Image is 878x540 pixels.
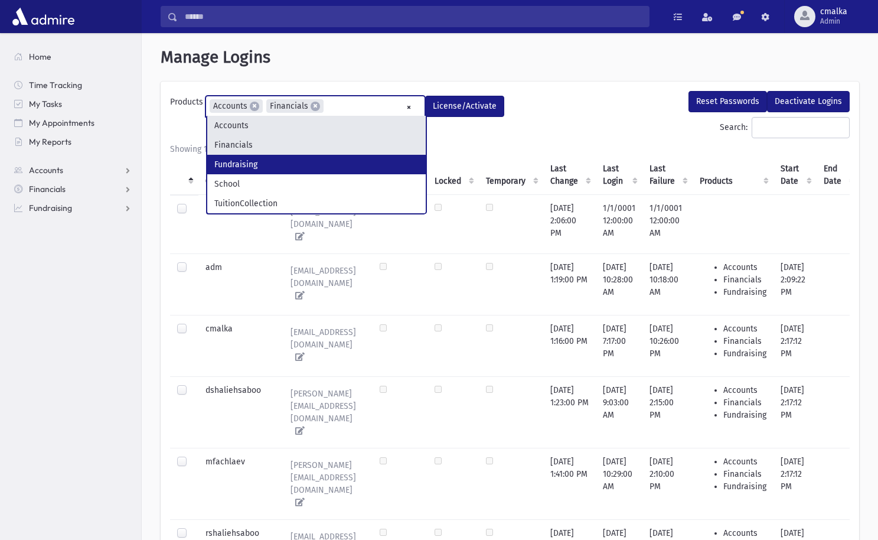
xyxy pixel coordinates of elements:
li: Accounts [723,261,766,274]
span: Accounts [29,165,63,175]
li: Accounts [723,527,766,539]
label: Search: [720,117,850,138]
li: Accounts [723,323,766,335]
a: Fundraising [5,199,141,217]
td: [DATE] 10:29:00 AM [596,448,642,519]
a: Home [5,47,141,66]
li: School [207,174,426,194]
button: Reset Passwords [688,91,767,112]
a: Financials [5,180,141,199]
img: AdmirePro [9,5,77,28]
span: My Tasks [29,99,62,109]
span: Admin [820,17,847,26]
button: Deactivate Logins [767,91,850,112]
th: Last Change : activate to sort column ascending [543,155,596,195]
th: Products : activate to sort column ascending [693,155,773,195]
td: [DATE] 2:10:00 PM [642,448,693,519]
td: [DATE] 9:03:00 AM [596,376,642,448]
span: My Appointments [29,118,94,128]
td: [DATE] 10:26:00 PM [642,315,693,376]
th: Start Date : activate to sort column ascending [773,155,817,195]
span: My Reports [29,136,71,147]
th: Temporary : activate to sort column ascending [479,155,543,195]
li: Accounts [210,99,263,113]
a: [EMAIL_ADDRESS][DOMAIN_NAME] [281,323,365,367]
li: Financials [723,274,766,286]
span: Remove all items [406,100,412,114]
td: [DATE] 1:23:00 PM [543,376,596,448]
span: × [250,102,259,111]
td: user [198,194,274,253]
li: Financials [207,135,426,155]
span: Financials [29,184,66,194]
li: Fundraising [207,155,426,174]
td: [DATE] 1:41:00 PM [543,448,596,519]
td: cmalka [198,315,274,376]
div: Showing 1 to 20 of 20 entries [170,143,850,155]
td: [DATE] 2:09:22 PM [773,253,817,315]
span: Home [29,51,51,62]
input: Search [178,6,649,27]
li: Fundraising [723,347,766,360]
input: Search: [752,117,850,138]
a: My Reports [5,132,141,151]
a: Time Tracking [5,76,141,95]
td: [DATE] 1:19:00 PM [543,253,596,315]
th: Last Failure : activate to sort column ascending [642,155,693,195]
li: Fundraising [723,480,766,493]
a: My Tasks [5,95,141,113]
li: Financials [723,396,766,409]
th: Code : activate to sort column ascending [198,155,274,195]
th: End Date : activate to sort column ascending [817,155,859,195]
li: Accounts [207,116,426,135]
td: [DATE] 1:16:00 PM [543,315,596,376]
td: 1/1/0001 12:00:00 AM [596,194,642,253]
label: Products [170,96,205,112]
li: Accounts [723,456,766,468]
td: [DATE] 2:17:12 PM [773,376,817,448]
a: [PERSON_NAME][EMAIL_ADDRESS][DOMAIN_NAME] [281,384,365,441]
td: adm [198,253,274,315]
a: Accounts [5,161,141,180]
a: My Appointments [5,113,141,132]
td: 1/1/0001 12:00:00 AM [642,194,693,253]
td: [DATE] 10:18:00 AM [642,253,693,315]
a: [EMAIL_ADDRESS][DOMAIN_NAME] [281,261,365,305]
td: [DATE] 2:06:00 PM [543,194,596,253]
span: Time Tracking [29,80,82,90]
th: : activate to sort column descending [170,155,198,195]
h1: Manage Logins [161,47,859,67]
span: × [311,102,320,111]
td: mfachlaev [198,448,274,519]
td: dshaliehsaboo [198,376,274,448]
button: License/Activate [425,96,504,117]
td: [DATE] 10:28:00 AM [596,253,642,315]
span: cmalka [820,7,847,17]
li: TuitionCollection [207,194,426,213]
a: [PERSON_NAME][EMAIL_ADDRESS][DOMAIN_NAME] [281,456,365,512]
li: Fundraising [723,286,766,298]
td: [DATE] 2:17:12 PM [773,448,817,519]
li: Accounts [723,384,766,396]
td: [DATE] 7:17:00 PM [596,315,642,376]
li: Financials [266,99,324,113]
th: Last Login : activate to sort column ascending [596,155,642,195]
li: Financials [723,468,766,480]
td: [DATE] 2:17:12 PM [773,315,817,376]
td: [DATE] 2:15:00 PM [642,376,693,448]
span: Fundraising [29,203,72,213]
li: Fundraising [723,409,766,421]
th: Locked : activate to sort column ascending [427,155,479,195]
li: Financials [723,335,766,347]
a: [EMAIL_ADDRESS][DOMAIN_NAME] [281,202,365,246]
